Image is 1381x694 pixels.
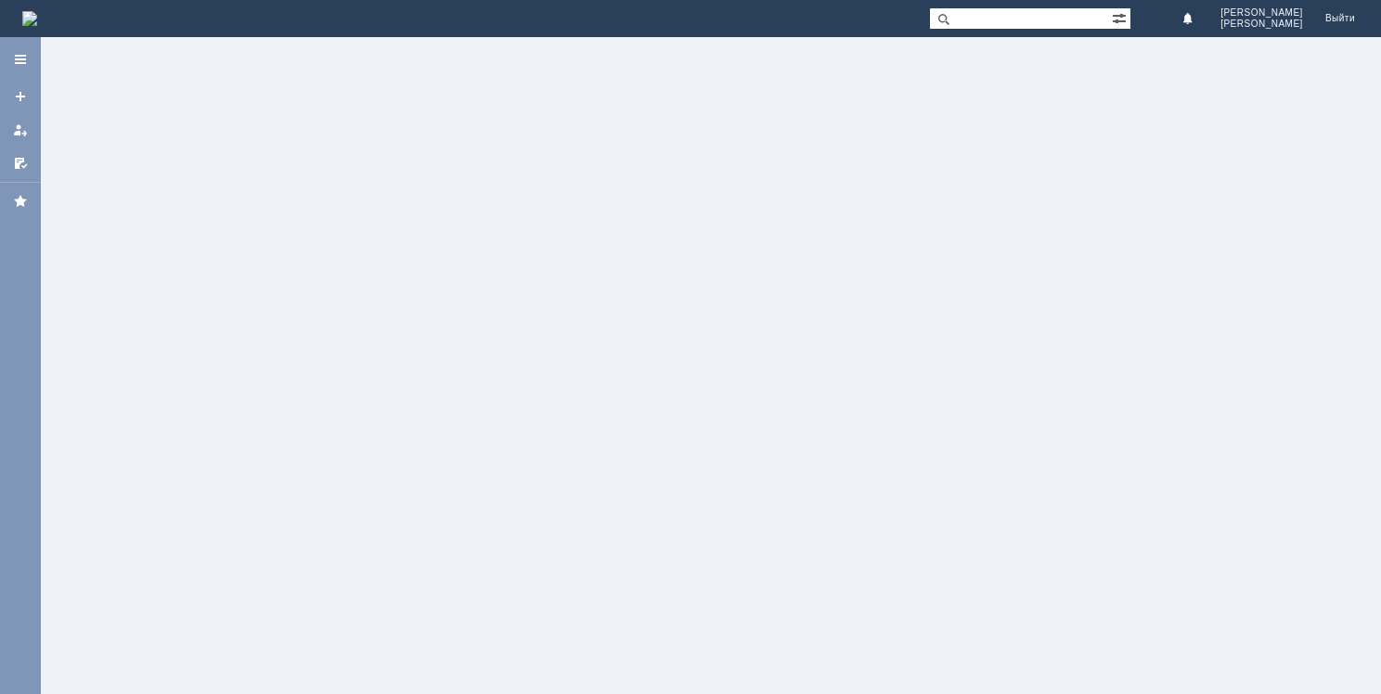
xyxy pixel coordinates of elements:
[1220,19,1303,30] span: [PERSON_NAME]
[1220,7,1303,19] span: [PERSON_NAME]
[22,11,37,26] a: Перейти на домашнюю страницу
[6,115,35,145] a: Мои заявки
[6,82,35,111] a: Создать заявку
[1112,8,1130,26] span: Расширенный поиск
[22,11,37,26] img: logo
[6,148,35,178] a: Мои согласования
